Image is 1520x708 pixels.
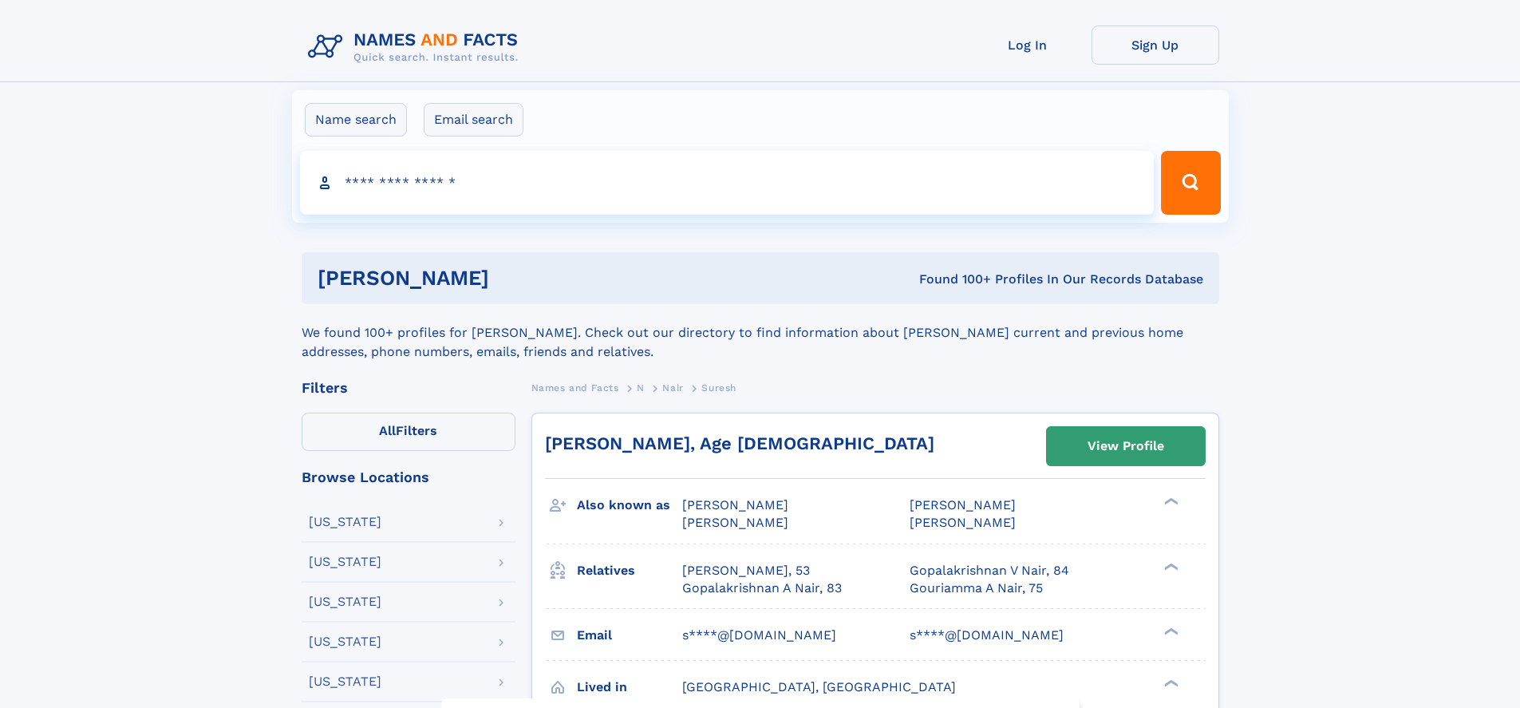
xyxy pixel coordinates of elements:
[637,378,645,398] a: N
[577,674,682,701] h3: Lived in
[1161,151,1220,215] button: Search Button
[910,579,1043,597] a: Gouriamma A Nair, 75
[302,26,531,69] img: Logo Names and Facts
[531,378,619,398] a: Names and Facts
[577,492,682,519] h3: Also known as
[302,381,515,395] div: Filters
[309,635,381,648] div: [US_STATE]
[302,470,515,485] div: Browse Locations
[300,151,1155,215] input: search input
[1160,496,1179,507] div: ❯
[577,557,682,584] h3: Relatives
[662,378,683,398] a: Nair
[424,103,523,136] label: Email search
[318,268,705,288] h1: [PERSON_NAME]
[637,382,645,394] span: N
[309,595,381,608] div: [US_STATE]
[682,679,956,694] span: [GEOGRAPHIC_DATA], [GEOGRAPHIC_DATA]
[910,515,1016,530] span: [PERSON_NAME]
[964,26,1092,65] a: Log In
[379,423,396,438] span: All
[302,304,1219,362] div: We found 100+ profiles for [PERSON_NAME]. Check out our directory to find information about [PERS...
[701,382,736,394] span: Suresh
[545,433,934,453] a: [PERSON_NAME], Age [DEMOGRAPHIC_DATA]
[910,497,1016,512] span: [PERSON_NAME]
[1088,428,1164,465] div: View Profile
[309,556,381,568] div: [US_STATE]
[1160,626,1179,636] div: ❯
[1160,678,1179,688] div: ❯
[1047,427,1205,465] a: View Profile
[1092,26,1219,65] a: Sign Up
[302,413,515,451] label: Filters
[662,382,683,394] span: Nair
[309,516,381,528] div: [US_STATE]
[682,562,810,579] a: [PERSON_NAME], 53
[704,271,1203,288] div: Found 100+ Profiles In Our Records Database
[682,497,788,512] span: [PERSON_NAME]
[577,622,682,649] h3: Email
[1160,561,1179,572] div: ❯
[682,579,842,597] a: Gopalakrishnan A Nair, 83
[305,103,407,136] label: Name search
[309,675,381,688] div: [US_STATE]
[682,515,788,530] span: [PERSON_NAME]
[910,562,1069,579] a: Gopalakrishnan V Nair, 84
